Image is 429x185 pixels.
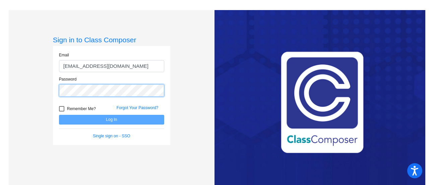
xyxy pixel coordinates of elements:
span: Remember Me? [67,105,96,113]
label: Password [59,76,77,82]
label: Email [59,52,69,58]
h3: Sign in to Class Composer [53,36,170,44]
a: Forgot Your Password? [117,105,159,110]
a: Single sign on - SSO [93,134,130,138]
button: Log In [59,115,164,125]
